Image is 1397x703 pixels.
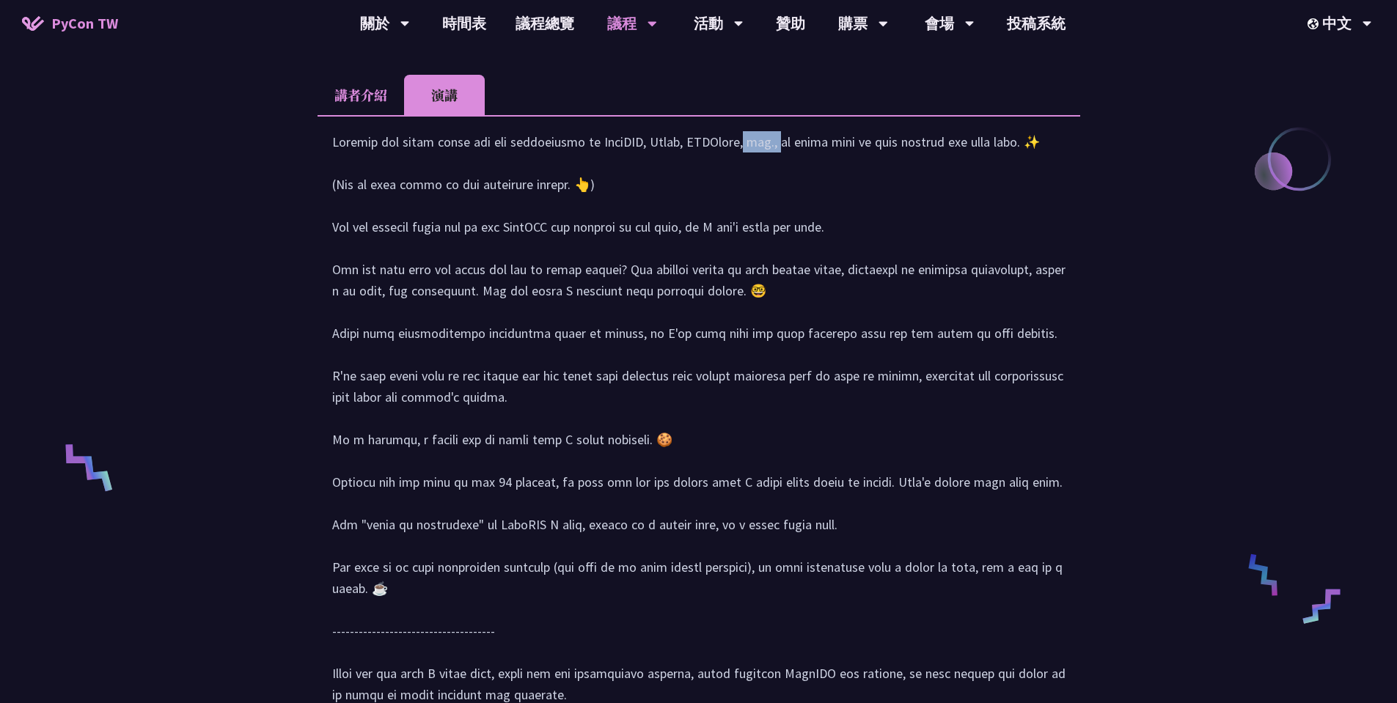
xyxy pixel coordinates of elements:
[7,5,133,42] a: PyCon TW
[318,75,404,115] li: 講者介紹
[1308,18,1322,29] img: Locale Icon
[404,75,485,115] li: 演講
[22,16,44,31] img: Home icon of PyCon TW 2025
[51,12,118,34] span: PyCon TW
